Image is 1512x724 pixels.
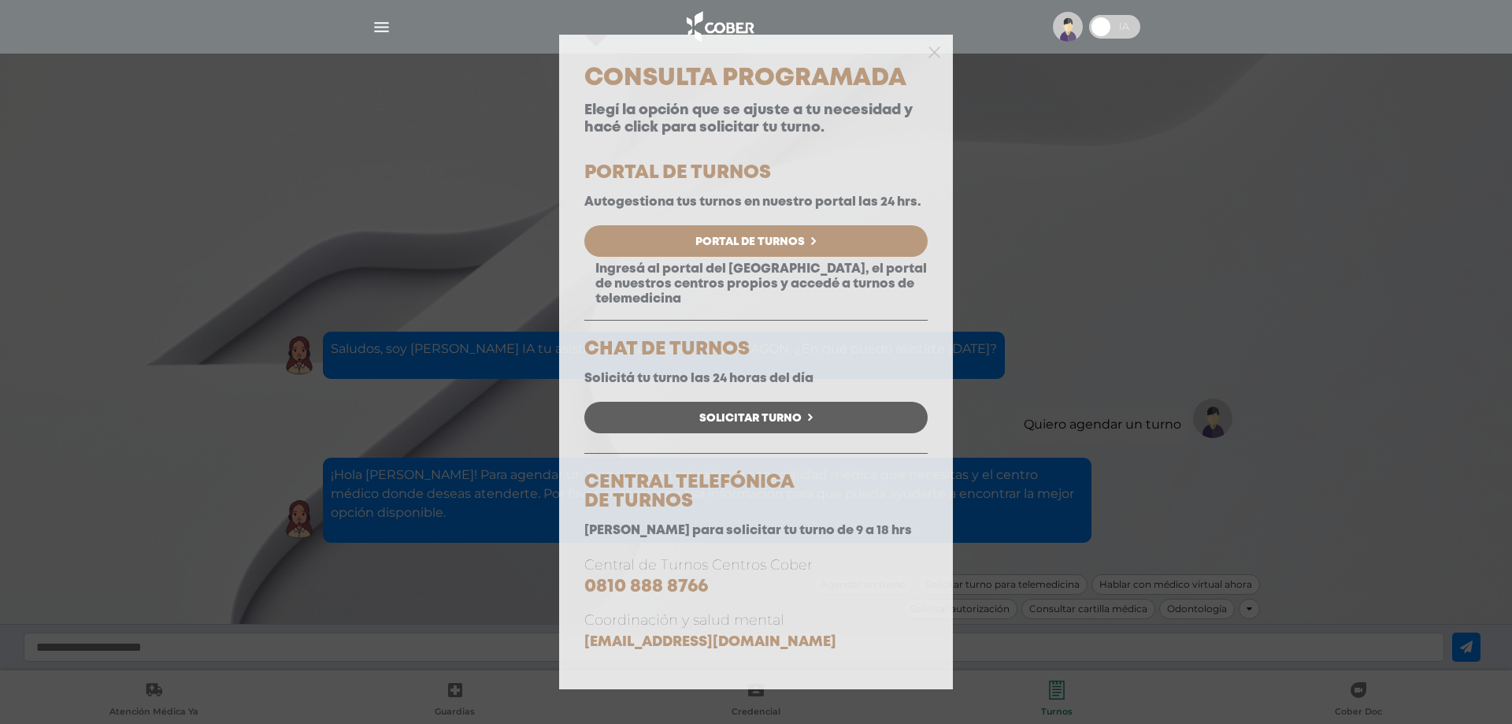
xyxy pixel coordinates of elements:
p: Solicitá tu turno las 24 horas del día [584,371,928,386]
p: [PERSON_NAME] para solicitar tu turno de 9 a 18 hrs [584,523,928,538]
p: Elegí la opción que se ajuste a tu necesidad y hacé click para solicitar tu turno. [584,102,928,136]
h5: CHAT DE TURNOS [584,340,928,359]
a: 0810 888 8766 [584,578,708,595]
p: Central de Turnos Centros Cober [584,555,928,598]
a: Portal de Turnos [584,225,928,257]
h5: PORTAL DE TURNOS [584,164,928,183]
p: Autogestiona tus turnos en nuestro portal las 24 hrs. [584,195,928,210]
span: Solicitar Turno [699,413,802,424]
a: [EMAIL_ADDRESS][DOMAIN_NAME] [584,636,836,648]
p: Coordinación y salud mental [584,610,928,652]
span: Consulta Programada [584,68,906,89]
a: Solicitar Turno [584,402,928,433]
span: Portal de Turnos [695,236,805,247]
h5: CENTRAL TELEFÓNICA DE TURNOS [584,473,928,511]
p: Ingresá al portal del [GEOGRAPHIC_DATA], el portal de nuestros centros propios y accedé a turnos ... [584,262,928,307]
